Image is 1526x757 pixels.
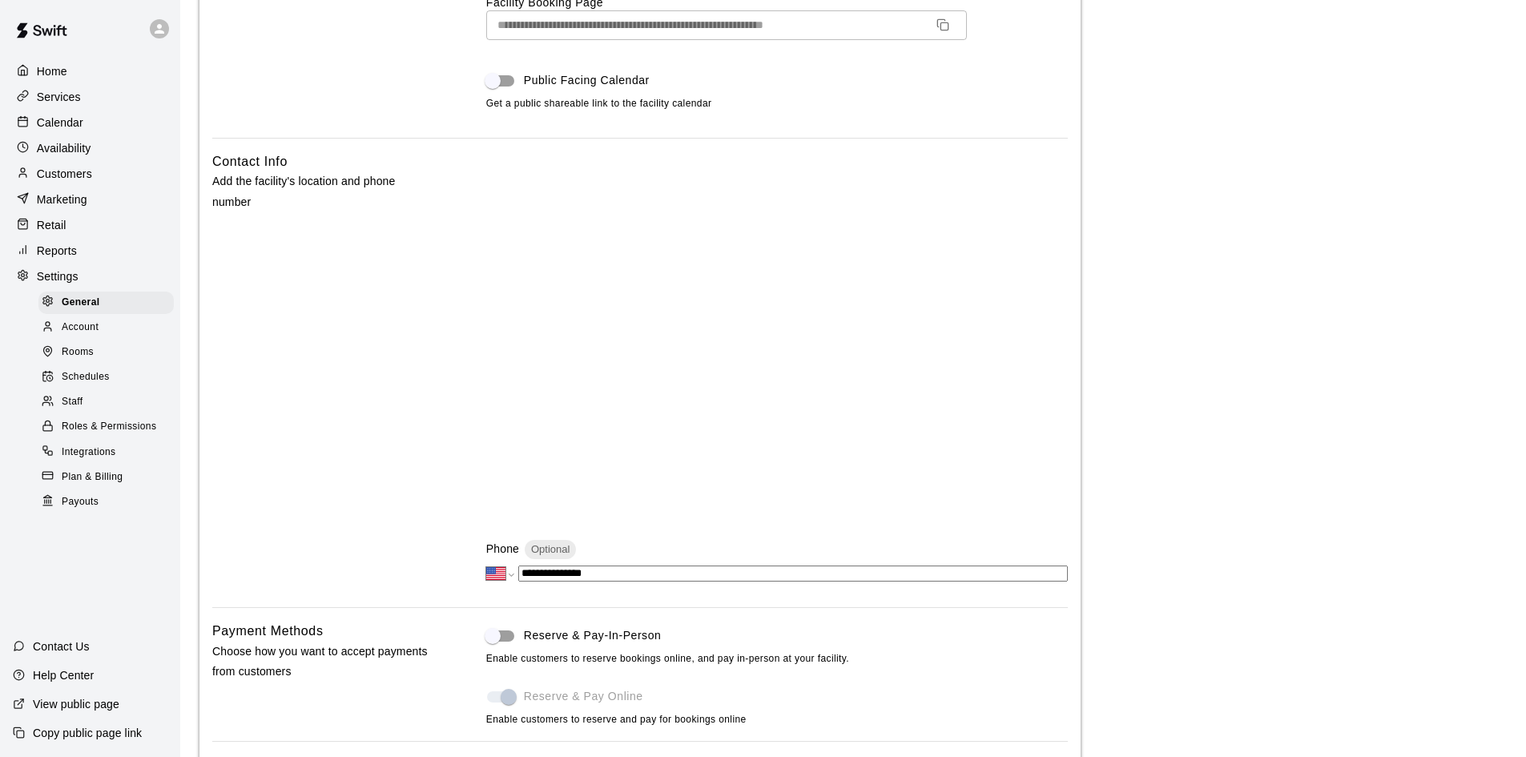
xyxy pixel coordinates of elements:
span: Account [62,320,99,336]
span: Enable customers to reserve bookings online, and pay in-person at your facility. [486,651,1068,667]
a: General [38,290,180,315]
span: Get a public shareable link to the facility calendar [486,96,712,112]
p: View public page [33,696,119,712]
a: Roles & Permissions [38,415,180,440]
p: Add the facility's location and phone number [212,171,435,211]
div: General [38,292,174,314]
p: Help Center [33,667,94,683]
a: Reports [13,239,167,263]
div: Roles & Permissions [38,416,174,438]
span: Staff [62,394,83,410]
p: Home [37,63,67,79]
h6: Payment Methods [212,621,324,642]
a: Schedules [38,365,180,390]
div: Payouts [38,491,174,513]
div: Integrations [38,441,174,464]
button: Copy URL [930,12,956,38]
p: Retail [37,217,66,233]
span: Integrations [62,445,116,461]
span: Enable customers to reserve and pay for bookings online [486,714,747,725]
a: Rooms [38,340,180,365]
p: Contact Us [33,638,90,654]
span: General [62,295,100,311]
div: Rooms [38,341,174,364]
a: Account [38,315,180,340]
p: Reports [37,243,77,259]
span: Payouts [62,494,99,510]
div: Plan & Billing [38,466,174,489]
span: Optional [525,543,576,555]
a: Services [13,85,167,109]
a: Calendar [13,111,167,135]
p: Copy public page link [33,725,142,741]
h6: Contact Info [212,151,288,172]
p: Calendar [37,115,83,131]
p: Availability [37,140,91,156]
div: Account [38,316,174,339]
a: Availability [13,136,167,160]
a: Staff [38,390,180,415]
a: Retail [13,213,167,237]
div: Staff [38,391,174,413]
p: Services [37,89,81,105]
iframe: Secure address input frame [483,148,1071,517]
span: Rooms [62,344,94,360]
a: Payouts [38,489,180,514]
a: Plan & Billing [38,465,180,489]
span: Public Facing Calendar [524,72,650,89]
p: Settings [37,268,79,284]
span: Reserve & Pay-In-Person [524,627,662,644]
span: Reserve & Pay Online [524,688,643,705]
a: Settings [13,264,167,288]
a: Integrations [38,440,180,465]
a: Marketing [13,187,167,211]
p: Marketing [37,191,87,207]
a: Customers [13,162,167,186]
a: Home [13,59,167,83]
span: Plan & Billing [62,469,123,485]
p: Choose how you want to accept payments from customers [212,642,435,682]
span: Roles & Permissions [62,419,156,435]
span: Schedules [62,369,110,385]
div: Schedules [38,366,174,389]
p: Phone [486,541,519,557]
p: Customers [37,166,92,182]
